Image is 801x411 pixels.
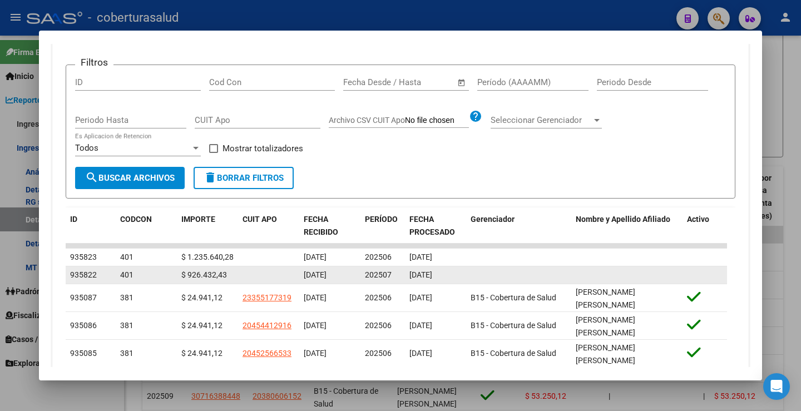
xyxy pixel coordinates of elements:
span: [DATE] [304,252,327,261]
span: ID [70,215,77,224]
span: $ 24.941,12 [181,293,222,302]
datatable-header-cell: Activo [683,207,727,244]
span: 381 [120,321,133,330]
datatable-header-cell: FECHA RECIBIDO [299,207,360,244]
h3: Filtros [75,56,113,68]
span: CUIT APO [243,215,277,224]
span: FECHA PROCESADO [409,215,455,236]
datatable-header-cell: Gerenciador [466,207,571,244]
span: $ 1.235.640,28 [181,252,234,261]
span: 202506 [365,349,392,358]
button: Buscar Archivos [75,167,185,189]
span: $ 24.941,12 [181,349,222,358]
span: 381 [120,293,133,302]
button: Open calendar [456,76,468,89]
span: Mostrar totalizadores [222,142,303,155]
span: PERÍODO [365,215,398,224]
span: [DATE] [304,349,327,358]
datatable-header-cell: FECHA PROCESADO [405,207,466,244]
div: Open Intercom Messenger [763,373,790,400]
span: $ 926.432,43 [181,270,227,279]
datatable-header-cell: IMPORTE [177,207,238,244]
input: Archivo CSV CUIT Apo [405,116,469,126]
span: Activo [687,215,709,224]
span: 202506 [365,252,392,261]
span: [PERSON_NAME] [PERSON_NAME] [576,315,635,337]
span: [DATE] [409,349,432,358]
span: [DATE] [409,270,432,279]
span: $ 24.941,12 [181,321,222,330]
span: IMPORTE [181,215,215,224]
span: Gerenciador [471,215,515,224]
mat-icon: help [469,110,482,123]
span: 935823 [70,252,97,261]
datatable-header-cell: CODCON [116,207,155,244]
span: [DATE] [304,293,327,302]
span: [PERSON_NAME] [PERSON_NAME] [576,288,635,309]
span: Borrar Filtros [204,173,284,183]
span: FECHA RECIBIDO [304,215,338,236]
span: B15 - Cobertura de Salud [471,349,556,358]
span: 401 [120,270,133,279]
span: Todos [75,143,98,153]
span: 202506 [365,321,392,330]
span: CODCON [120,215,152,224]
datatable-header-cell: PERÍODO [360,207,405,244]
datatable-header-cell: CUIT APO [238,207,299,244]
span: 20454412916 [243,321,291,330]
span: 202506 [365,293,392,302]
span: 202507 [365,270,392,279]
span: B15 - Cobertura de Salud [471,293,556,302]
span: [DATE] [409,252,432,261]
span: 381 [120,349,133,358]
span: 20452566533 [243,349,291,358]
mat-icon: delete [204,171,217,184]
span: [DATE] [304,270,327,279]
span: B15 - Cobertura de Salud [471,321,556,330]
input: Fecha fin [398,77,452,87]
span: 935085 [70,349,97,358]
input: Fecha inicio [343,77,388,87]
mat-icon: search [85,171,98,184]
span: Buscar Archivos [85,173,175,183]
span: Archivo CSV CUIT Apo [329,116,405,125]
span: Seleccionar Gerenciador [491,115,592,125]
span: 935822 [70,270,97,279]
span: 935086 [70,321,97,330]
span: [PERSON_NAME] [PERSON_NAME] [576,343,635,365]
span: Nombre y Apellido Afiliado [576,215,670,224]
datatable-header-cell: ID [66,207,116,244]
span: [DATE] [409,321,432,330]
span: 23355177319 [243,293,291,302]
span: 401 [120,252,133,261]
button: Borrar Filtros [194,167,294,189]
span: [DATE] [409,293,432,302]
span: [DATE] [304,321,327,330]
span: 935087 [70,293,97,302]
datatable-header-cell: Nombre y Apellido Afiliado [571,207,683,244]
